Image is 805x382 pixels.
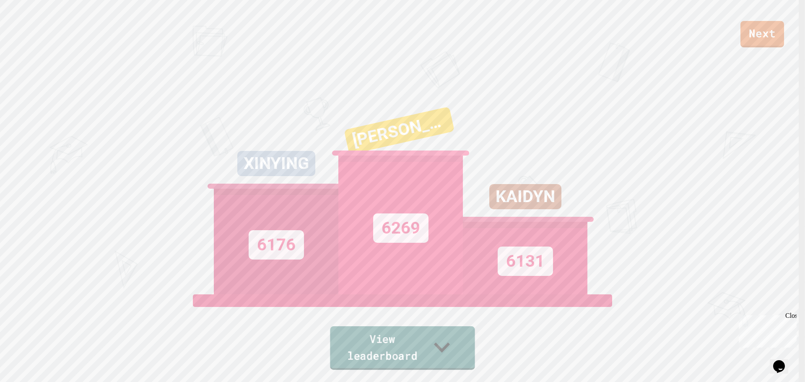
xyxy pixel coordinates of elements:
[249,230,304,260] div: 6176
[330,326,475,370] a: View leaderboard
[740,21,784,47] a: Next
[770,348,797,374] iframe: chat widget
[489,184,561,209] div: KAIDYN
[735,312,797,348] iframe: chat widget
[3,3,58,53] div: Chat with us now!Close
[344,107,454,155] div: [PERSON_NAME]
[237,151,315,176] div: XINYING
[498,247,553,276] div: 6131
[373,213,428,243] div: 6269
